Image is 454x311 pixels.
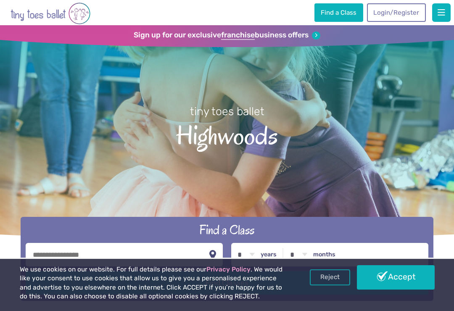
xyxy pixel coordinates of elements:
[310,269,350,285] a: Reject
[134,31,320,40] a: Sign up for our exclusivefranchisebusiness offers
[26,221,428,238] h2: Find a Class
[206,266,251,273] a: Privacy Policy
[357,265,434,290] a: Accept
[313,251,335,258] label: months
[11,2,90,25] img: tiny toes ballet
[261,251,277,258] label: years
[190,105,264,118] small: tiny toes ballet
[314,3,363,22] a: Find a Class
[13,119,441,150] span: Highwoods
[20,265,290,301] p: We use cookies on our website. For full details please see our . We would like your consent to us...
[221,31,255,40] strong: franchise
[367,3,426,22] a: Login/Register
